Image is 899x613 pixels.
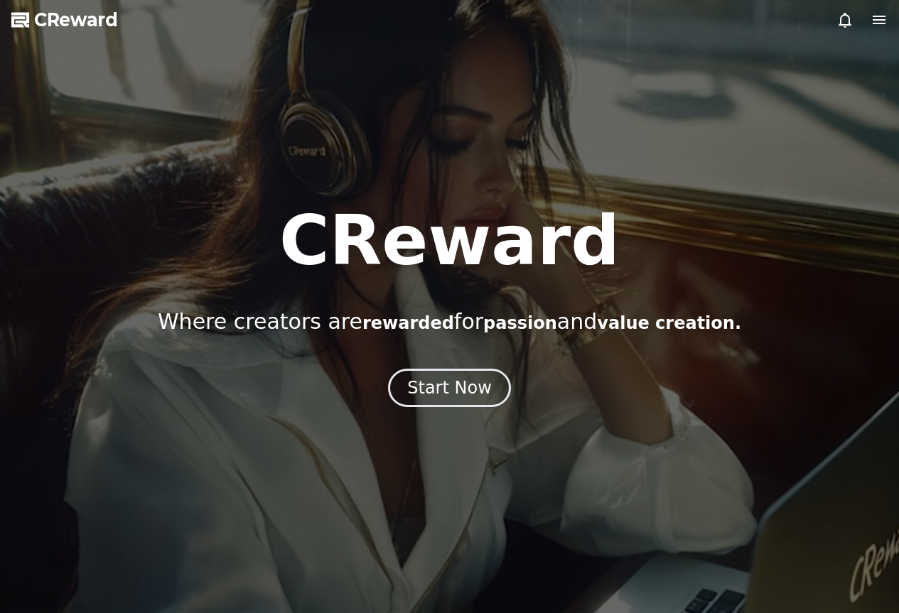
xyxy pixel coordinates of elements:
div: Start Now [407,376,492,399]
button: Start Now [388,369,511,407]
span: CReward [34,9,118,31]
p: Where creators are for and [158,309,741,335]
span: value creation. [597,313,741,333]
h1: CReward [279,207,620,275]
a: CReward [11,9,118,31]
a: Start Now [388,383,511,396]
span: rewarded [362,313,454,333]
span: passion [483,313,557,333]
